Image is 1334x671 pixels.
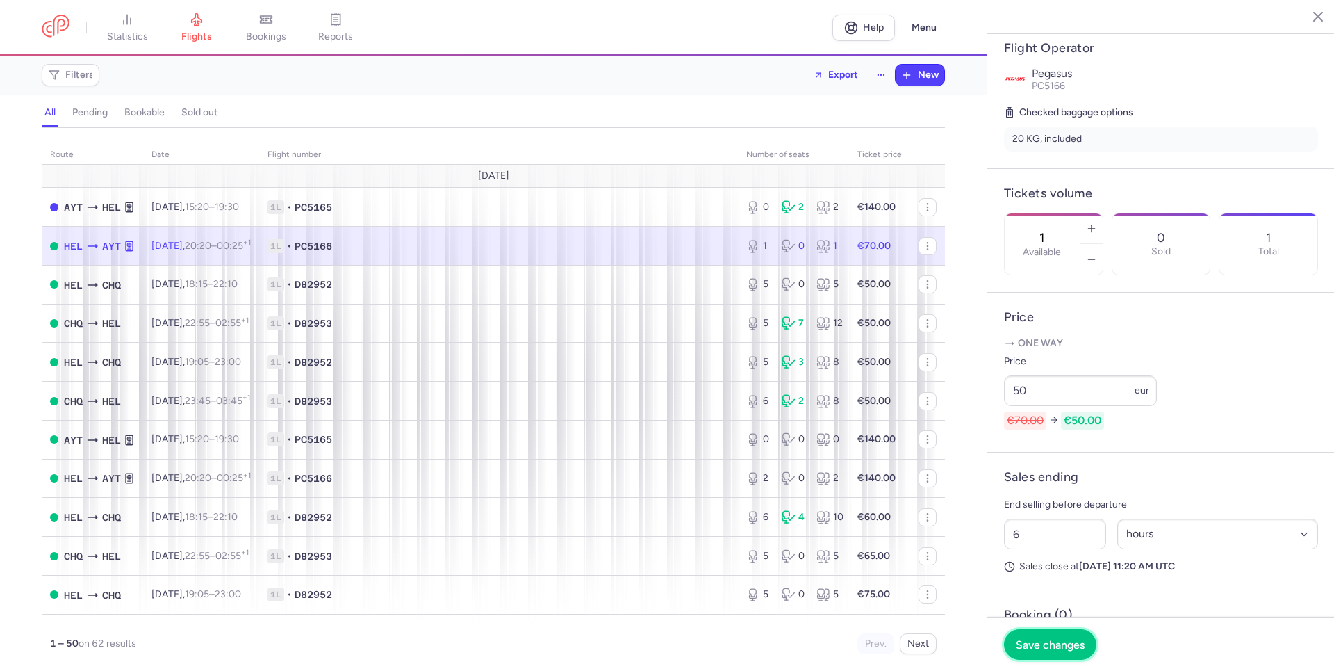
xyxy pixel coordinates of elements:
[102,549,121,564] span: HEL
[102,355,121,370] span: CHQ
[151,550,249,562] span: [DATE],
[857,433,896,445] strong: €140.00
[185,511,238,523] span: –
[782,549,806,563] div: 0
[1004,375,1157,406] input: ---
[267,239,284,253] span: 1L
[185,356,241,368] span: –
[857,633,894,654] button: Prev.
[215,433,239,445] time: 19:30
[267,200,284,214] span: 1L
[287,432,292,446] span: •
[746,277,771,291] div: 5
[287,510,292,524] span: •
[816,394,841,408] div: 8
[857,588,890,600] strong: €75.00
[64,510,83,525] span: HEL
[102,510,121,525] span: CHQ
[151,395,250,407] span: [DATE],
[243,471,251,480] sup: +1
[746,510,771,524] div: 6
[1004,67,1026,90] img: Pegasus logo
[746,200,771,214] div: 0
[295,355,332,369] span: D82952
[185,317,210,329] time: 22:55
[151,201,239,213] span: [DATE],
[64,316,83,331] span: CHQ
[1004,469,1078,485] h4: Sales ending
[215,201,239,213] time: 19:30
[287,277,292,291] span: •
[185,511,208,523] time: 18:15
[42,65,99,86] button: Filters
[216,395,250,407] time: 03:45
[102,471,121,486] span: AYT
[746,316,771,330] div: 5
[42,145,143,165] th: route
[746,549,771,563] div: 5
[1135,385,1149,396] span: eur
[900,633,937,654] button: Next
[1032,67,1318,80] p: Pegasus
[738,145,849,165] th: number of seats
[1004,127,1318,152] li: 20 KG, included
[816,239,841,253] div: 1
[64,432,83,448] span: AYT
[102,277,121,293] span: CHQ
[295,588,332,601] span: D82952
[863,22,884,33] span: Help
[124,106,165,119] h4: bookable
[185,356,209,368] time: 19:05
[151,472,251,484] span: [DATE],
[185,278,208,290] time: 18:15
[42,15,69,40] a: CitizenPlane red outlined logo
[903,15,945,41] button: Menu
[816,510,841,524] div: 10
[1004,560,1318,573] p: Sales close at
[857,395,891,407] strong: €50.00
[1151,246,1171,257] p: Sold
[181,31,212,43] span: flights
[185,472,211,484] time: 20:20
[151,240,251,252] span: [DATE],
[782,239,806,253] div: 0
[64,200,83,215] span: AYT
[185,550,249,562] span: –
[287,200,292,214] span: •
[241,548,249,557] sup: +1
[782,394,806,408] div: 2
[267,277,284,291] span: 1L
[1004,309,1318,325] h4: Price
[287,471,292,485] span: •
[259,145,738,165] th: Flight number
[857,550,890,562] strong: €65.00
[1004,519,1106,549] input: ##
[185,550,210,562] time: 22:55
[896,65,944,86] button: New
[1016,638,1085,651] span: Save changes
[64,239,83,254] span: HEL
[287,549,292,563] span: •
[849,145,910,165] th: Ticket price
[185,472,251,484] span: –
[1004,607,1072,623] h4: Booking (0)
[64,394,83,409] span: CHQ
[217,240,251,252] time: 00:25
[301,13,370,43] a: reports
[287,239,292,253] span: •
[782,316,806,330] div: 7
[746,471,771,485] div: 2
[151,317,249,329] span: [DATE],
[1004,353,1157,370] label: Price
[185,433,239,445] span: –
[857,317,891,329] strong: €50.00
[64,277,83,293] span: HEL
[1032,80,1065,92] span: PC5166
[295,510,332,524] span: D82952
[185,395,250,407] span: –
[64,471,83,486] span: HEL
[44,106,56,119] h4: all
[151,588,241,600] span: [DATE],
[162,13,231,43] a: flights
[287,355,292,369] span: •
